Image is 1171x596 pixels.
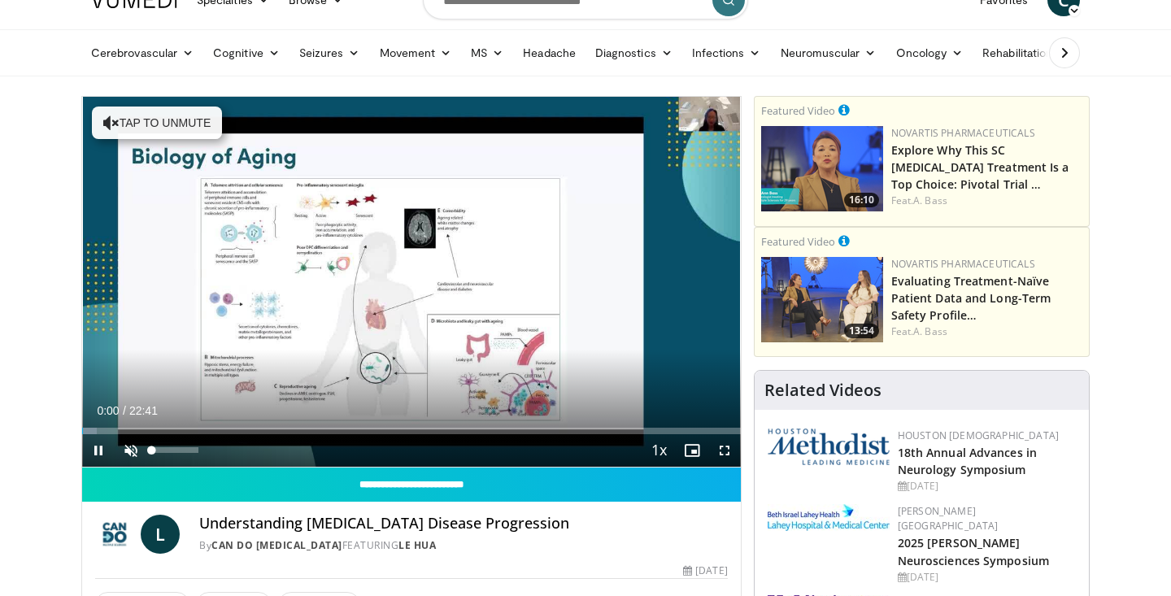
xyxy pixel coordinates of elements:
a: [PERSON_NAME][GEOGRAPHIC_DATA] [898,504,999,533]
a: A. Bass [913,324,947,338]
a: Can Do [MEDICAL_DATA] [211,538,342,552]
a: Explore Why This SC [MEDICAL_DATA] Treatment Is a Top Choice: Pivotal Trial … [891,142,1069,192]
img: 37a18655-9da9-4d40-a34e-6cccd3ffc641.png.150x105_q85_crop-smart_upscale.png [761,257,883,342]
a: 13:54 [761,257,883,342]
span: 16:10 [844,193,879,207]
a: Neuromuscular [771,37,886,69]
a: Infections [682,37,771,69]
span: / [123,404,126,417]
a: Houston [DEMOGRAPHIC_DATA] [898,429,1059,442]
img: e7977282-282c-4444-820d-7cc2733560fd.jpg.150x105_q85_autocrop_double_scale_upscale_version-0.2.jpg [768,504,890,531]
img: 5e4488cc-e109-4a4e-9fd9-73bb9237ee91.png.150x105_q85_autocrop_double_scale_upscale_version-0.2.png [768,429,890,465]
button: Tap to unmute [92,107,222,139]
span: 13:54 [844,324,879,338]
img: fac2b8e8-85fa-4965-ac55-c661781e9521.png.150x105_q85_crop-smart_upscale.png [761,126,883,211]
a: A. Bass [913,194,947,207]
div: Progress Bar [82,428,741,434]
a: 18th Annual Advances in Neurology Symposium [898,445,1037,477]
a: Movement [370,37,462,69]
a: 2025 [PERSON_NAME] Neurosciences Symposium [898,535,1049,568]
div: By FEATURING [199,538,728,553]
a: Oncology [886,37,973,69]
a: Novartis Pharmaceuticals [891,257,1035,271]
span: 22:41 [129,404,158,417]
div: [DATE] [898,570,1076,585]
a: MS [461,37,513,69]
a: Headache [513,37,585,69]
a: Cerebrovascular [81,37,203,69]
video-js: Video Player [82,97,741,468]
a: L [141,515,180,554]
a: Le Hua [398,538,436,552]
a: Diagnostics [585,37,682,69]
small: Featured Video [761,234,835,249]
a: Seizures [289,37,370,69]
a: 16:10 [761,126,883,211]
button: Enable picture-in-picture mode [676,434,708,467]
button: Unmute [115,434,147,467]
button: Playback Rate [643,434,676,467]
small: Featured Video [761,103,835,118]
span: 0:00 [97,404,119,417]
div: Feat. [891,324,1082,339]
a: Evaluating Treatment-Naïve Patient Data and Long-Term Safety Profile… [891,273,1051,323]
button: Pause [82,434,115,467]
h4: Related Videos [764,381,882,400]
a: Cognitive [203,37,289,69]
button: Fullscreen [708,434,741,467]
img: Can Do Multiple Sclerosis [95,515,134,554]
div: Volume Level [151,447,198,453]
div: [DATE] [683,563,727,578]
h4: Understanding [MEDICAL_DATA] Disease Progression [199,515,728,533]
a: Novartis Pharmaceuticals [891,126,1035,140]
a: Rehabilitation [973,37,1062,69]
div: [DATE] [898,479,1076,494]
div: Feat. [891,194,1082,208]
